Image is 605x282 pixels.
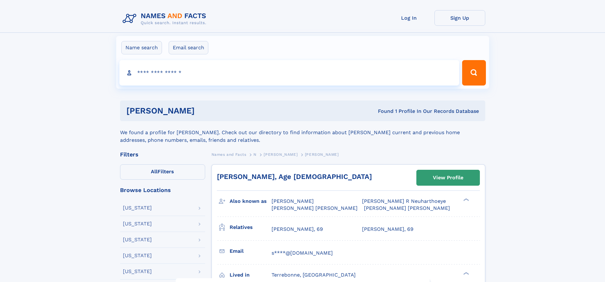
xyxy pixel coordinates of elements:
[123,237,152,242] div: [US_STATE]
[120,10,212,27] img: Logo Names and Facts
[305,152,339,157] span: [PERSON_NAME]
[230,246,272,257] h3: Email
[120,164,205,180] label: Filters
[272,272,356,278] span: Terrebonne, [GEOGRAPHIC_DATA]
[217,173,372,181] a: [PERSON_NAME], Age [DEMOGRAPHIC_DATA]
[434,10,485,26] a: Sign Up
[264,152,298,157] span: [PERSON_NAME]
[364,205,450,211] span: [PERSON_NAME] [PERSON_NAME]
[119,60,460,86] input: search input
[169,41,208,54] label: Email search
[264,150,298,158] a: [PERSON_NAME]
[123,253,152,258] div: [US_STATE]
[230,196,272,207] h3: Also known as
[286,108,479,115] div: Found 1 Profile In Our Records Database
[120,152,205,157] div: Filters
[433,170,463,185] div: View Profile
[126,107,286,115] h1: [PERSON_NAME]
[230,222,272,233] h3: Relatives
[417,170,480,185] a: View Profile
[253,152,257,157] span: N
[253,150,257,158] a: N
[362,226,413,233] a: [PERSON_NAME], 69
[120,187,205,193] div: Browse Locations
[123,221,152,226] div: [US_STATE]
[362,198,446,204] span: [PERSON_NAME] R Neuharthoeye
[120,121,485,144] div: We found a profile for [PERSON_NAME]. Check out our directory to find information about [PERSON_N...
[212,150,246,158] a: Names and Facts
[230,270,272,280] h3: Lived in
[272,198,314,204] span: [PERSON_NAME]
[123,205,152,210] div: [US_STATE]
[151,169,158,175] span: All
[462,198,469,202] div: ❯
[462,271,469,275] div: ❯
[272,226,323,233] a: [PERSON_NAME], 69
[272,205,358,211] span: [PERSON_NAME] [PERSON_NAME]
[121,41,162,54] label: Name search
[462,60,486,86] button: Search Button
[123,269,152,274] div: [US_STATE]
[384,10,434,26] a: Log In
